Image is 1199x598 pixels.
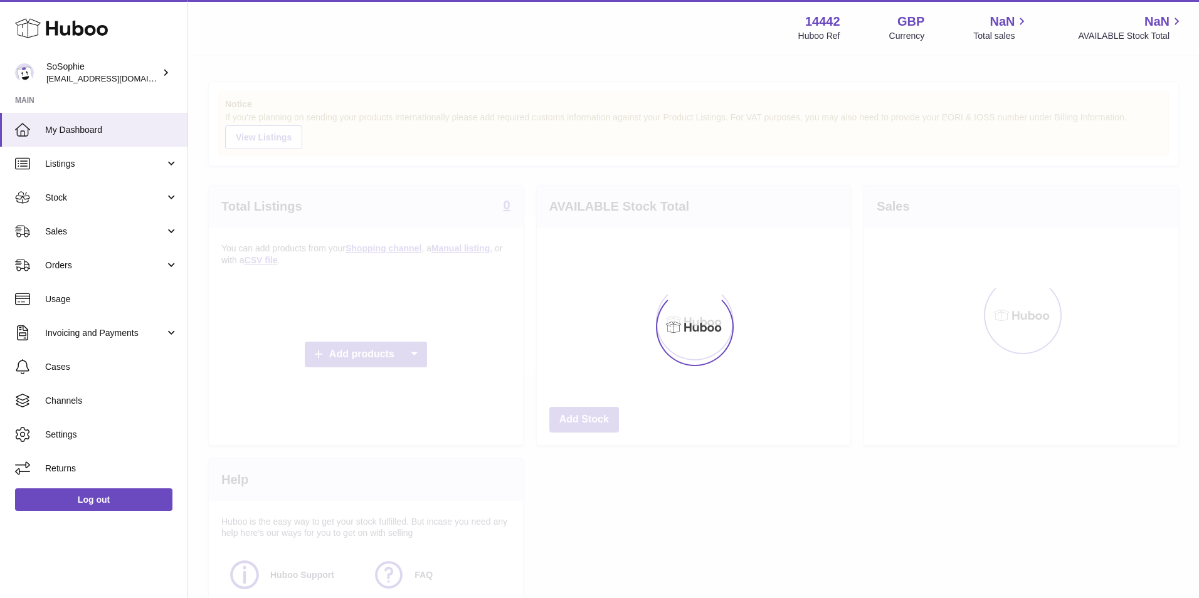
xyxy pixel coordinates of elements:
span: NaN [990,13,1015,30]
span: Channels [45,395,178,407]
span: Cases [45,361,178,373]
a: NaN AVAILABLE Stock Total [1078,13,1184,42]
span: Returns [45,463,178,475]
div: Huboo Ref [798,30,840,42]
span: Total sales [973,30,1029,42]
span: [EMAIL_ADDRESS][DOMAIN_NAME] [46,73,184,83]
div: Currency [889,30,925,42]
span: Stock [45,192,165,204]
span: NaN [1144,13,1170,30]
span: Listings [45,158,165,170]
span: Settings [45,429,178,441]
div: SoSophie [46,61,159,85]
span: Invoicing and Payments [45,327,165,339]
strong: GBP [897,13,924,30]
strong: 14442 [805,13,840,30]
span: My Dashboard [45,124,178,136]
span: Usage [45,293,178,305]
span: Orders [45,260,165,271]
a: Log out [15,488,172,511]
a: NaN Total sales [973,13,1029,42]
span: Sales [45,226,165,238]
img: internalAdmin-14442@internal.huboo.com [15,63,34,82]
span: AVAILABLE Stock Total [1078,30,1184,42]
